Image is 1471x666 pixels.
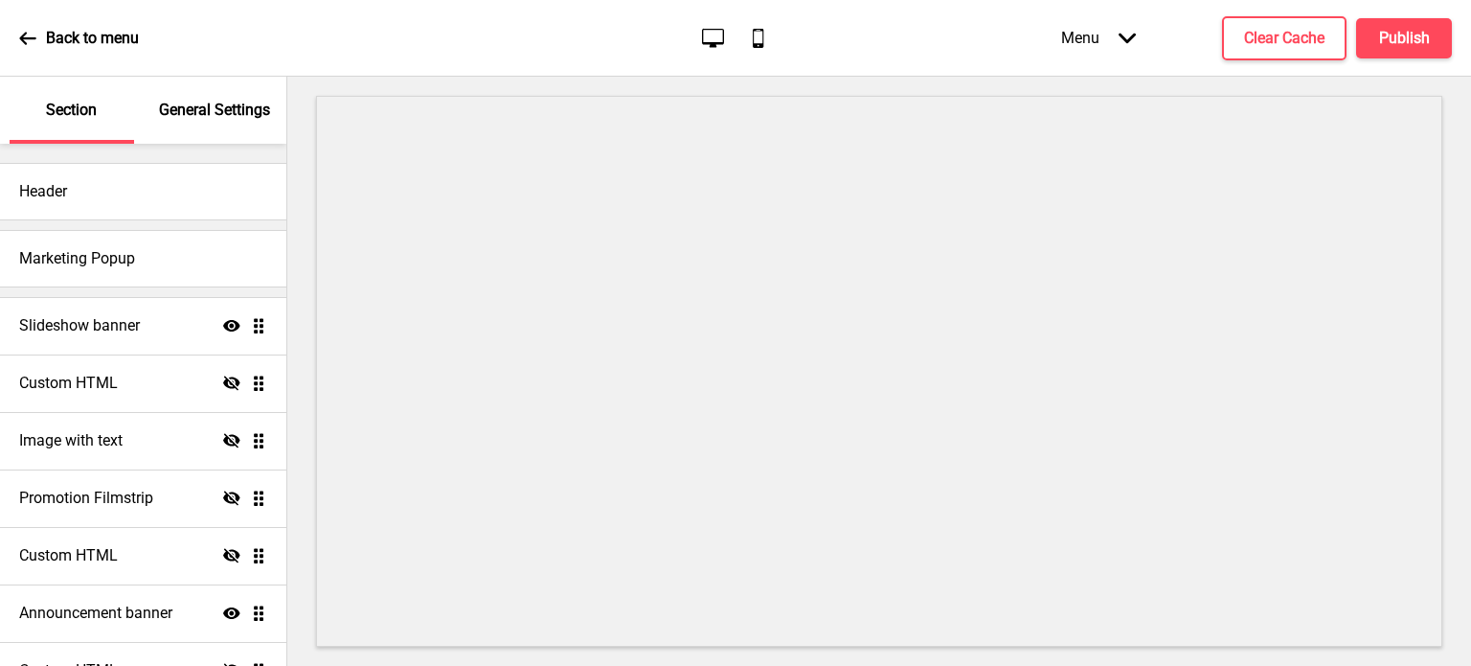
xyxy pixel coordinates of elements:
[46,28,139,49] p: Back to menu
[1244,28,1324,49] h4: Clear Cache
[159,100,270,121] p: General Settings
[19,430,123,451] h4: Image with text
[19,248,135,269] h4: Marketing Popup
[19,181,67,202] h4: Header
[19,545,118,566] h4: Custom HTML
[1356,18,1452,58] button: Publish
[1042,10,1155,66] div: Menu
[1379,28,1430,49] h4: Publish
[19,373,118,394] h4: Custom HTML
[19,488,153,509] h4: Promotion Filmstrip
[19,315,140,336] h4: Slideshow banner
[19,603,172,624] h4: Announcement banner
[46,100,97,121] p: Section
[19,12,139,64] a: Back to menu
[1222,16,1347,60] button: Clear Cache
